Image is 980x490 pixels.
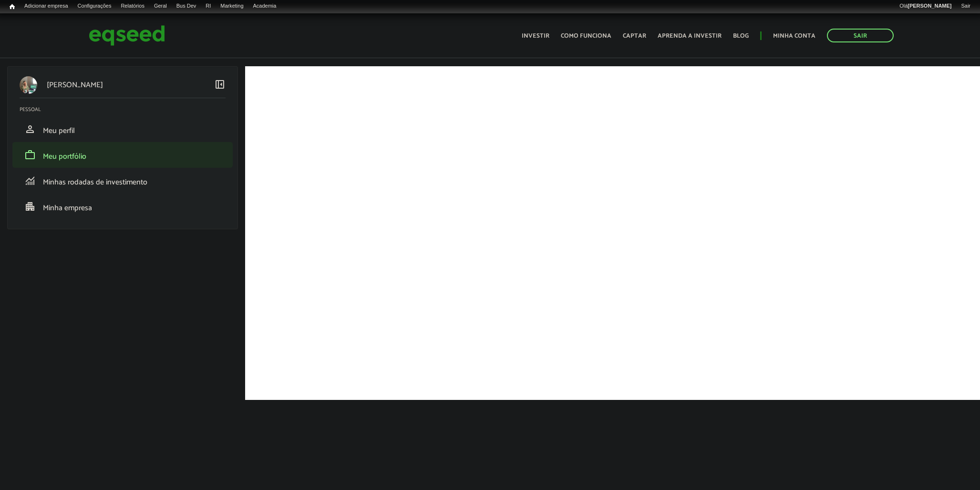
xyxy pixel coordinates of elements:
a: Investir [522,33,549,39]
a: workMeu portfólio [20,149,226,161]
span: Início [10,3,15,10]
a: Bus Dev [172,2,201,10]
a: Aprenda a investir [658,33,722,39]
span: Meu perfil [43,124,75,137]
li: Meu perfil [12,116,233,142]
span: monitoring [24,175,36,186]
a: Olá[PERSON_NAME] [895,2,956,10]
a: personMeu perfil [20,123,226,135]
a: Como funciona [561,33,611,39]
a: Blog [733,33,749,39]
a: Início [5,2,20,11]
a: Adicionar empresa [20,2,73,10]
a: Marketing [216,2,248,10]
a: Academia [248,2,281,10]
p: [PERSON_NAME] [47,81,103,90]
span: work [24,149,36,161]
a: Colapsar menu [214,79,226,92]
li: Minha empresa [12,194,233,219]
a: Sair [827,29,894,42]
span: Meu portfólio [43,150,86,163]
a: Sair [956,2,975,10]
h2: Pessoal [20,107,233,112]
a: Configurações [73,2,116,10]
a: Minha conta [773,33,815,39]
li: Meu portfólio [12,142,233,168]
span: apartment [24,201,36,212]
span: person [24,123,36,135]
a: Relatórios [116,2,149,10]
span: Minha empresa [43,202,92,214]
a: Geral [149,2,172,10]
a: apartmentMinha empresa [20,201,226,212]
li: Minhas rodadas de investimento [12,168,233,194]
img: EqSeed [89,23,165,48]
span: Minhas rodadas de investimento [43,176,147,189]
a: Captar [623,33,646,39]
strong: [PERSON_NAME] [908,3,951,9]
a: monitoringMinhas rodadas de investimento [20,175,226,186]
a: RI [201,2,216,10]
span: left_panel_close [214,79,226,90]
